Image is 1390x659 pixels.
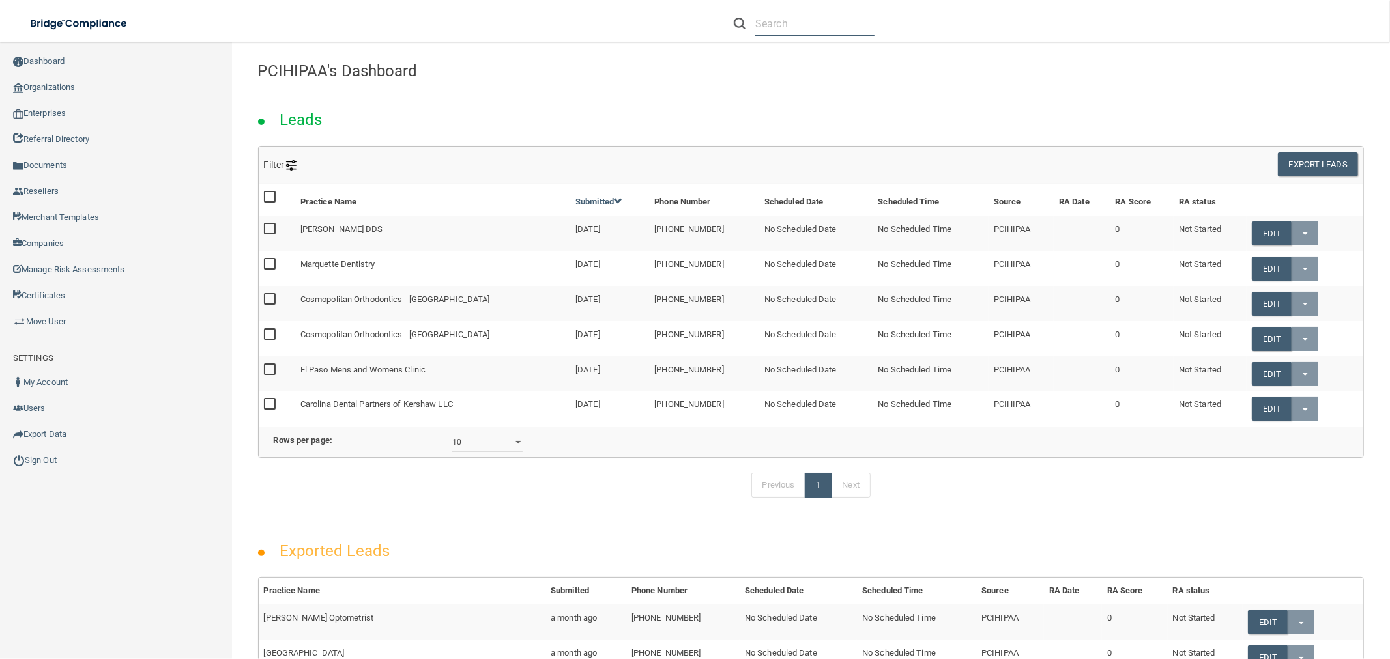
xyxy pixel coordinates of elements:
[1110,391,1174,426] td: 0
[1110,321,1174,356] td: 0
[295,391,570,426] td: Carolina Dental Partners of Kershaw LLC
[873,286,989,321] td: No Scheduled Time
[264,160,297,170] span: Filter
[545,604,626,639] td: a month ago
[1248,610,1288,634] a: Edit
[570,251,649,286] td: [DATE]
[873,184,989,216] th: Scheduled Time
[570,286,649,321] td: [DATE]
[259,604,546,639] td: [PERSON_NAME] Optometrist
[13,57,23,67] img: ic_dashboard_dark.d01f4a41.png
[989,356,1054,391] td: PCIHIPAA
[13,186,23,197] img: ic_reseller.de258add.png
[626,604,740,639] td: [PHONE_NUMBER]
[295,216,570,251] td: [PERSON_NAME] DDS
[1174,251,1247,286] td: Not Started
[1110,251,1174,286] td: 0
[1174,321,1247,356] td: Not Started
[1174,356,1247,391] td: Not Started
[13,83,23,93] img: organization-icon.f8decf85.png
[259,578,546,604] th: Practice Name
[1252,397,1292,421] a: Edit
[1252,327,1292,351] a: Edit
[13,429,23,440] img: icon-export.b9366987.png
[13,455,25,466] img: ic_power_dark.7ecde6b1.png
[1168,578,1243,604] th: RA status
[1174,286,1247,321] td: Not Started
[873,356,989,391] td: No Scheduled Time
[13,109,23,119] img: enterprise.0d942306.png
[976,604,1044,639] td: PCIHIPAA
[545,578,626,604] th: Submitted
[1102,604,1168,639] td: 0
[649,216,759,251] td: [PHONE_NUMBER]
[857,578,976,604] th: Scheduled Time
[295,321,570,356] td: Cosmopolitan Orthodontics - [GEOGRAPHIC_DATA]
[1110,216,1174,251] td: 0
[570,391,649,426] td: [DATE]
[1252,221,1292,245] a: Edit
[759,391,873,426] td: No Scheduled Date
[989,286,1054,321] td: PCIHIPAA
[267,533,403,569] h2: Exported Leads
[751,473,806,498] a: Previous
[267,102,336,138] h2: Leads
[873,251,989,286] td: No Scheduled Time
[805,473,832,498] a: 1
[295,286,570,321] td: Cosmopolitan Orthodontics - [GEOGRAPHIC_DATA]
[13,161,23,171] img: icon-documents.8dae5593.png
[1252,292,1292,316] a: Edit
[649,251,759,286] td: [PHONE_NUMBER]
[13,377,23,387] img: ic_user_dark.df1a06c3.png
[570,356,649,391] td: [DATE]
[626,578,740,604] th: Phone Number
[649,286,759,321] td: [PHONE_NUMBER]
[1102,578,1168,604] th: RA Score
[1110,184,1174,216] th: RA Score
[989,251,1054,286] td: PCIHIPAA
[873,391,989,426] td: No Scheduled Time
[832,473,871,498] a: Next
[989,391,1054,426] td: PCIHIPAA
[13,350,53,366] label: SETTINGS
[1252,362,1292,386] a: Edit
[1054,184,1110,216] th: RA Date
[1168,604,1243,639] td: Not Started
[1044,578,1102,604] th: RA Date
[857,604,976,639] td: No Scheduled Time
[1174,216,1247,251] td: Not Started
[295,251,570,286] td: Marquette Dentistry
[649,321,759,356] td: [PHONE_NUMBER]
[20,10,139,37] img: bridge_compliance_login_screen.278c3ca4.svg
[734,18,746,29] img: ic-search.3b580494.png
[286,160,297,171] img: icon-filter@2x.21656d0b.png
[649,356,759,391] td: [PHONE_NUMBER]
[1252,257,1292,281] a: Edit
[873,216,989,251] td: No Scheduled Time
[295,356,570,391] td: El Paso Mens and Womens Clinic
[989,321,1054,356] td: PCIHIPAA
[740,604,857,639] td: No Scheduled Date
[989,184,1054,216] th: Source
[759,184,873,216] th: Scheduled Date
[755,12,875,36] input: Search
[1174,391,1247,426] td: Not Started
[873,321,989,356] td: No Scheduled Time
[759,216,873,251] td: No Scheduled Date
[258,63,1365,79] h4: PCIHIPAA's Dashboard
[1278,152,1358,176] button: Export Leads
[759,356,873,391] td: No Scheduled Date
[759,321,873,356] td: No Scheduled Date
[649,391,759,426] td: [PHONE_NUMBER]
[570,321,649,356] td: [DATE]
[976,578,1044,604] th: Source
[989,216,1054,251] td: PCIHIPAA
[13,403,23,414] img: icon-users.e205127d.png
[649,184,759,216] th: Phone Number
[740,578,857,604] th: Scheduled Date
[274,435,332,445] b: Rows per page:
[1174,184,1247,216] th: RA status
[13,315,26,328] img: briefcase.64adab9b.png
[295,184,570,216] th: Practice Name
[1110,356,1174,391] td: 0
